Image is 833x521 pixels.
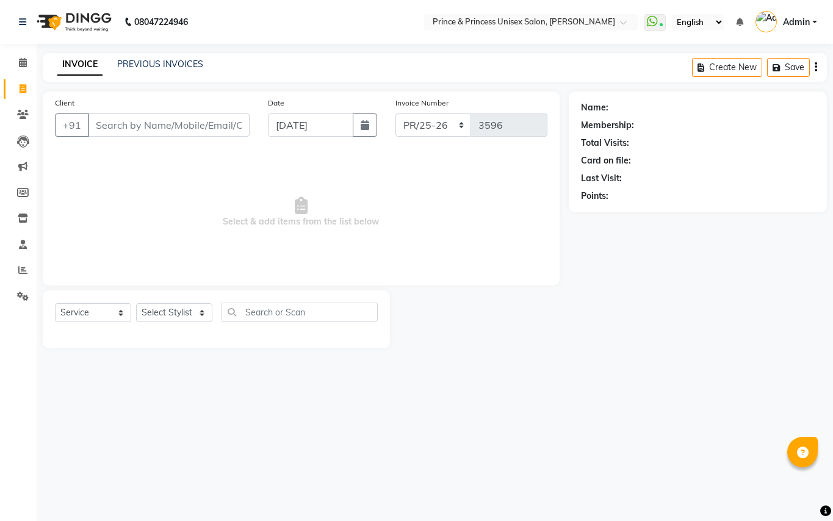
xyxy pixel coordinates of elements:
[395,98,449,109] label: Invoice Number
[57,54,103,76] a: INVOICE
[31,5,115,39] img: logo
[55,98,74,109] label: Client
[581,119,634,132] div: Membership:
[783,16,810,29] span: Admin
[767,58,810,77] button: Save
[222,303,378,322] input: Search or Scan
[134,5,188,39] b: 08047224946
[581,172,622,185] div: Last Visit:
[55,113,89,137] button: +91
[581,101,608,114] div: Name:
[581,154,631,167] div: Card on file:
[782,472,821,509] iframe: chat widget
[88,113,250,137] input: Search by Name/Mobile/Email/Code
[581,190,608,203] div: Points:
[55,151,547,273] span: Select & add items from the list below
[692,58,762,77] button: Create New
[117,59,203,70] a: PREVIOUS INVOICES
[268,98,284,109] label: Date
[755,11,777,32] img: Admin
[581,137,629,149] div: Total Visits:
